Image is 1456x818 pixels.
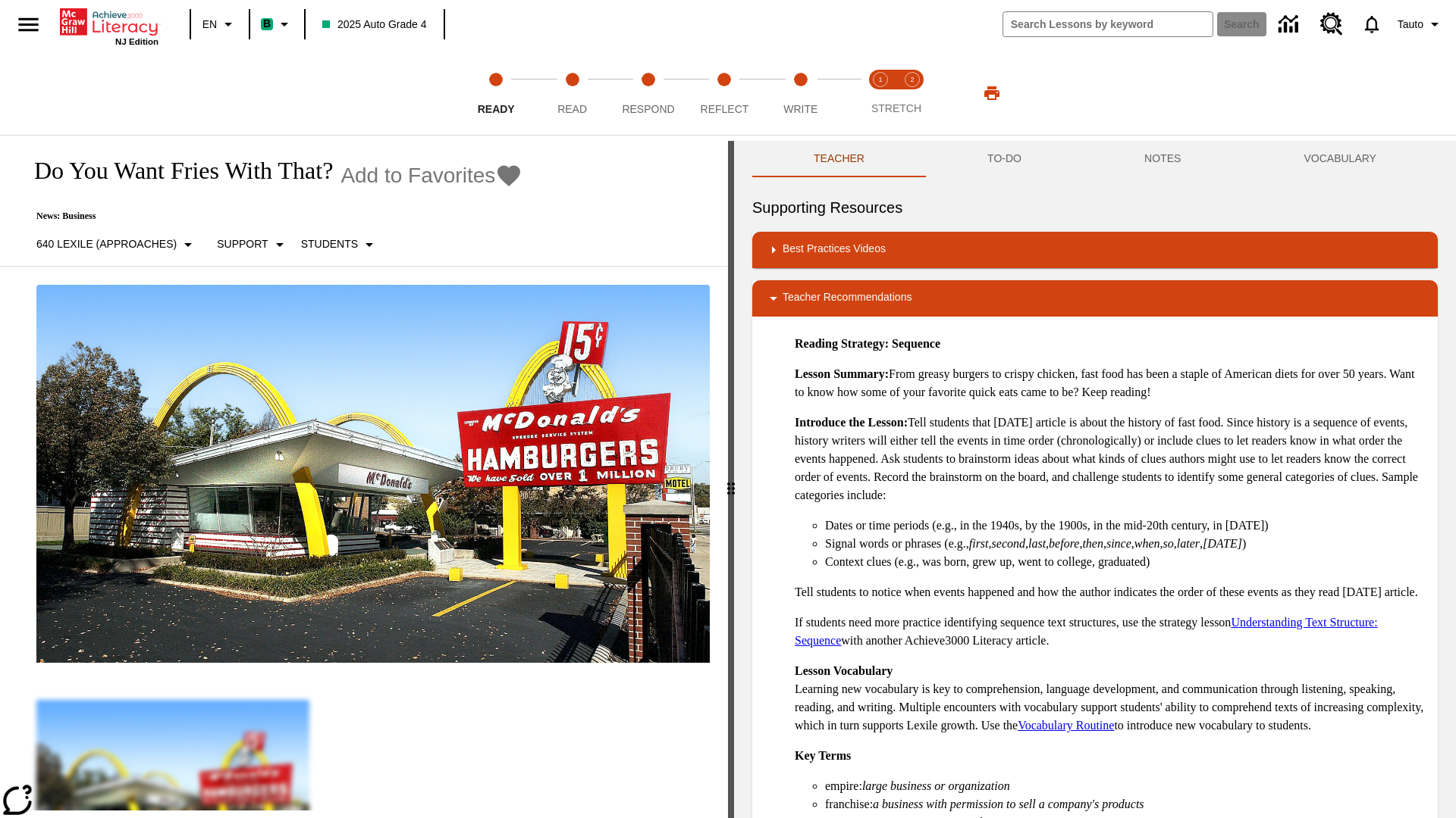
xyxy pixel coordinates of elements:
span: B [263,14,271,33]
li: empire: [825,777,1426,795]
p: Teacher Recommendations [783,289,912,308]
p: If students need more practice identifying sequence text structures, use the strategy lesson with... [795,613,1426,650]
p: Learning new vocabulary is key to comprehension, language development, and communication through ... [795,662,1426,735]
p: Support [217,236,268,252]
button: Ready step 1 of 5 [452,52,540,135]
li: Signal words or phrases (e.g., , , , , , , , , , ) [825,535,1426,553]
button: Stretch Respond step 2 of 2 [890,52,934,135]
p: 640 Lexile (Approaches) [36,236,177,252]
button: TO-DO [926,141,1083,177]
strong: Lesson Vocabulary [795,664,893,677]
p: Tell students to notice when events happened and how the author indicates the order of these even... [795,583,1426,601]
button: Reflect step 4 of 5 [680,52,768,135]
em: last [1028,537,1046,550]
div: Teacher Recommendations [752,280,1438,317]
span: Add to Favorites [340,164,495,188]
em: before [1049,537,1079,550]
em: since [1106,537,1131,550]
li: Context clues (e.g., was born, grew up, went to college, graduated) [825,553,1426,571]
button: Add to Favorites - Do You Want Fries With That? [340,162,522,189]
p: Tell students that [DATE] article is about the history of fast food. Since history is a sequence ... [795,414,1426,504]
span: Read [557,103,587,115]
em: first [969,537,989,550]
span: Write [783,103,817,115]
div: activity [734,141,1456,818]
a: Notifications [1352,5,1392,44]
span: Tauto [1398,17,1423,33]
text: 2 [910,76,914,83]
span: EN [202,17,217,33]
span: Respond [622,103,674,115]
button: VOCABULARY [1242,141,1438,177]
em: later [1177,537,1200,550]
button: Open side menu [6,2,51,47]
button: Select Student [295,231,384,258]
em: second [992,537,1025,550]
em: so [1163,537,1174,550]
span: Reflect [701,103,749,115]
button: Write step 5 of 5 [757,52,845,135]
div: Best Practices Videos [752,232,1438,268]
button: Select Lexile, 640 Lexile (Approaches) [30,231,203,258]
button: NOTES [1083,141,1242,177]
a: Resource Center, Will open in new tab [1311,4,1352,45]
span: Ready [478,103,515,115]
em: large business or organization [862,779,1010,792]
p: Best Practices Videos [783,241,886,259]
button: Profile/Settings [1392,11,1450,38]
span: NJ Edition [115,37,158,46]
button: Boost Class color is mint green. Change class color [255,11,300,38]
input: search field [1003,12,1213,36]
button: Read step 2 of 5 [528,52,616,135]
em: then [1082,537,1103,550]
div: Instructional Panel Tabs [752,141,1438,177]
em: [DATE] [1203,537,1242,550]
button: Respond step 3 of 5 [604,52,692,135]
button: Scaffolds, Support [211,231,294,258]
em: a business with permission to sell a company's products [873,798,1144,810]
button: Print [968,80,1016,107]
h6: Supporting Resources [752,195,1438,220]
p: From greasy burgers to crispy chicken, fast food has been a staple of American diets for over 50 ... [795,365,1426,401]
strong: Lesson Summary: [795,367,889,380]
a: Vocabulary Routine [1018,719,1114,732]
strong: Introduce the Lesson: [795,416,908,429]
a: Understanding Text Structure: Sequence [795,616,1378,647]
em: when [1134,537,1160,550]
li: Dates or time periods (e.g., in the 1940s, by the 1900s, in the mid-20th century, in [DATE]) [825,517,1426,535]
div: Press Enter or Spacebar and then press right and left arrow keys to move the slider [728,141,734,818]
strong: Sequence [892,337,940,350]
a: Data Center [1269,4,1311,45]
strong: Key Terms [795,749,851,762]
span: 2025 Auto Grade 4 [322,17,427,33]
h1: Do You Want Fries With That? [18,157,333,185]
p: Students [301,236,358,252]
img: One of the first McDonald's stores, with the iconic red sign and golden arches. [36,285,710,663]
li: franchise: [825,795,1426,813]
button: Teacher [752,141,926,177]
button: Language: EN, Select a language [196,11,244,38]
div: Home [60,5,158,46]
button: Stretch Read step 1 of 2 [858,52,902,135]
p: News: Business [18,211,522,222]
strong: Reading Strategy: [795,337,889,350]
span: STRETCH [871,102,921,114]
text: 1 [878,76,882,83]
